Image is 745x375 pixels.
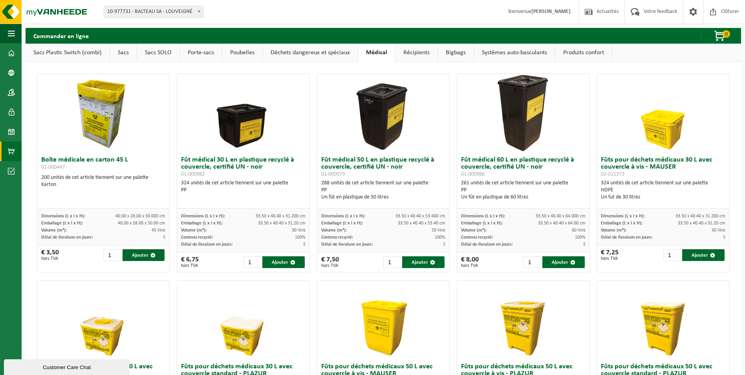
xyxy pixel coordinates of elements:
[461,180,586,201] div: 261 unités de cet article tiennent sur une palette
[575,235,586,240] span: 100%
[624,281,703,359] img: 01-999935
[180,44,222,62] a: Porte-sacs
[601,228,626,233] span: Volume (m³):
[303,242,306,247] span: 5
[41,228,67,233] span: Volume (m³):
[682,249,725,261] button: Ajouter
[292,228,306,233] span: 30 litre
[321,256,339,268] div: € 7,50
[321,187,446,194] div: PP
[383,256,402,268] input: 1
[41,174,166,188] div: 200 unités de cet article tiennent sur une palette
[137,44,179,62] a: Sacs SOLO
[181,214,225,219] span: Dimensions (L x l x H):
[484,74,562,153] img: 01-000986
[461,242,513,247] span: Délai de livraison en jours:
[531,9,571,15] strong: [PERSON_NAME]
[601,187,725,194] div: HDPE
[256,214,306,219] span: 33.50 x 40.40 x 31.200 cm
[461,235,493,240] span: Contenu recyclé:
[321,180,446,201] div: 288 unités de cet article tiennent sur une palette
[181,228,207,233] span: Volume (m³):
[181,235,213,240] span: Contenu recyclé:
[64,74,143,153] img: 01-000447
[321,194,446,201] div: Un fût en plastique de 50 litres
[601,171,624,177] span: 02-011373
[583,242,586,247] span: 5
[123,249,165,261] button: Ajouter
[358,44,395,62] a: Médical
[263,44,358,62] a: Déchets dangereux et spéciaux
[204,74,283,153] img: 01-000982
[484,281,562,359] img: 02-011377
[110,44,137,62] a: Sacs
[395,44,437,62] a: Récipients
[523,256,542,268] input: 1
[461,214,505,219] span: Dimensions (L x l x H):
[601,235,652,240] span: Délai de livraison en jours:
[104,6,203,17] span: 10-977731 - BALTEAU SA - LOUVEIGNÉ
[461,256,479,268] div: € 8,00
[542,256,585,268] button: Ajouter
[41,221,83,226] span: Emballage (L x l x H):
[41,164,65,170] span: 01-000447
[398,221,445,226] span: 33.50 x 40.40 x 53.40 cm
[461,194,586,201] div: Un fût en plastique de 60 litres
[41,214,85,219] span: Dimensions (L x l x H):
[601,194,725,201] div: Un fut de 30 litres
[321,156,446,178] h3: Fût médical 50 L en plastique recyclé à couvercle, certifié UN - noir
[222,44,262,62] a: Poubelles
[104,6,203,18] span: 10-977731 - BALTEAU SA - LOUVEIGNÉ
[461,228,487,233] span: Volume (m³):
[103,249,122,261] input: 1
[181,171,205,177] span: 01-000982
[204,281,283,359] img: 01-999934
[461,171,485,177] span: 01-000986
[722,30,730,38] span: 0
[26,44,110,62] a: Sacs Plastic Switch (combi)
[115,214,165,219] span: 40.00 x 28.00 x 50.000 cm
[461,263,479,268] span: hors TVA
[536,214,586,219] span: 33.50 x 40.40 x 64.000 cm
[555,44,612,62] a: Produits confort
[321,171,345,177] span: 01-000979
[461,187,586,194] div: PP
[344,281,423,359] img: 02-011378
[601,249,619,261] div: € 7,25
[26,28,97,43] h2: Commander en ligne
[181,263,199,268] span: hors TVA
[152,228,165,233] span: 45 litre
[181,156,306,178] h3: Fût médical 30 L en plastique recyclé à couvercle, certifié UN - noir
[538,221,586,226] span: 33.50 x 40.40 x 64.00 cm
[395,214,445,219] span: 33.50 x 40.40 x 53.400 cm
[258,221,306,226] span: 33.50 x 40.40 x 31.20 cm
[601,214,645,219] span: Dimensions (L x l x H):
[438,44,474,62] a: Bigbags
[435,235,445,240] span: 100%
[678,221,725,226] span: 33.50 x 40.40 x 31.20 cm
[432,228,445,233] span: 50 litre
[243,256,262,268] input: 1
[262,256,305,268] button: Ajouter
[701,28,740,44] button: 0
[712,228,725,233] span: 30 litre
[41,181,166,188] div: Karton
[461,221,503,226] span: Emballage (L x l x H):
[41,235,93,240] span: Délai de livraison en jours:
[321,235,353,240] span: Contenu recyclé:
[181,256,199,268] div: € 6,75
[181,242,232,247] span: Délai de livraison en jours:
[601,221,642,226] span: Emballage (L x l x H):
[181,180,306,194] div: 324 unités de cet article tiennent sur une palette
[402,256,445,268] button: Ajouter
[474,44,555,62] a: Systèmes auto-basculants
[572,228,586,233] span: 60 litre
[321,242,373,247] span: Délai de livraison en jours:
[601,156,725,178] h3: Fûts pour déchets médicaux 30 L avec couvercle à vis - MAUSER
[461,156,586,178] h3: Fût médical 60 L en plastique recyclé à couvercle, certifié UN - noir
[663,249,682,261] input: 1
[118,221,165,226] span: 40.00 x 28.00 x 50.00 cm
[624,74,703,153] img: 02-011373
[41,156,166,172] h3: Boîte médicale en carton 45 L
